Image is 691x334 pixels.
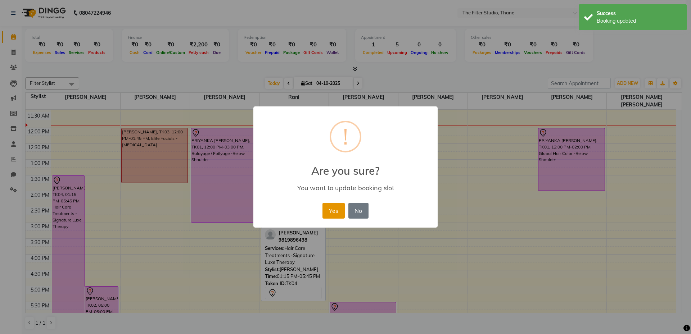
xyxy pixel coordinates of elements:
div: Booking updated [597,17,681,25]
h2: Are you sure? [253,156,438,177]
button: Yes [322,203,344,219]
div: ! [343,122,348,151]
div: You want to update booking slot [264,184,427,192]
div: Success [597,10,681,17]
button: No [348,203,369,219]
